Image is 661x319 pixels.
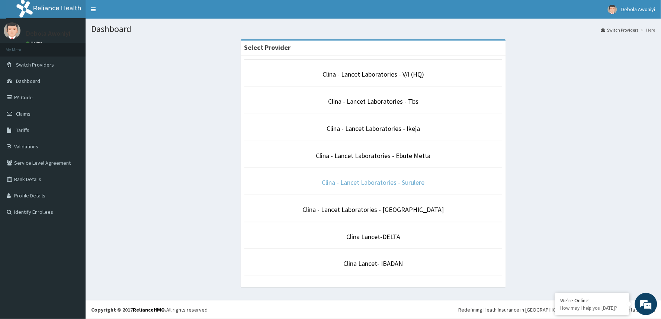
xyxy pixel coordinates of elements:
a: Switch Providers [601,27,639,33]
a: Online [26,41,44,46]
a: Clina Lancet-DELTA [346,232,400,241]
a: Clina - Lancet Laboratories - Tbs [328,97,418,106]
a: Clina - Lancet Laboratories - Surulere [322,178,425,187]
img: User Image [4,22,20,39]
span: Switch Providers [16,61,54,68]
p: How may I help you today? [561,305,624,311]
span: Dashboard [16,78,40,84]
img: User Image [608,5,617,14]
a: Clina - Lancet Laboratories - [GEOGRAPHIC_DATA] [302,205,444,214]
a: RelianceHMO [133,306,165,313]
p: Debola Awoniyi [26,30,70,37]
a: Clina Lancet- IBADAN [344,259,403,268]
strong: Copyright © 2017 . [91,306,166,313]
div: We're Online! [561,297,624,304]
a: Clina - Lancet Laboratories - V/I (HQ) [323,70,424,78]
strong: Select Provider [244,43,291,52]
div: Redefining Heath Insurance in [GEOGRAPHIC_DATA] using Telemedicine and Data Science! [459,306,655,313]
span: Claims [16,110,31,117]
footer: All rights reserved. [86,300,661,319]
a: Clina - Lancet Laboratories - Ikeja [327,124,420,133]
h1: Dashboard [91,24,655,34]
span: Debola Awoniyi [622,6,655,13]
span: Tariffs [16,127,29,133]
a: Clina - Lancet Laboratories - Ebute Metta [316,151,431,160]
li: Here [639,27,655,33]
